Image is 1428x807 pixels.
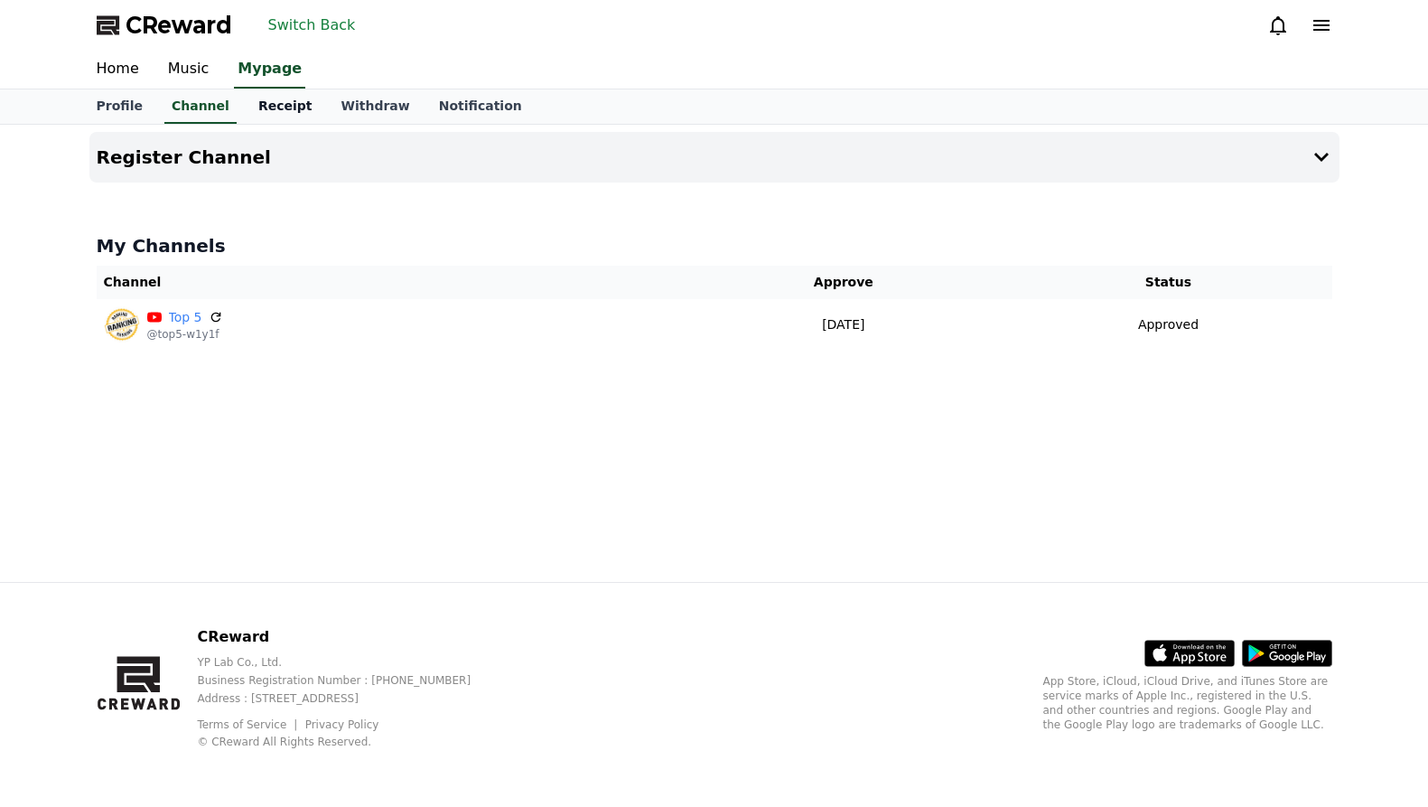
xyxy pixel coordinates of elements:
[197,673,499,688] p: Business Registration Number : [PHONE_NUMBER]
[197,655,499,670] p: YP Lab Co., Ltd.
[82,89,157,124] a: Profile
[689,315,997,334] p: [DATE]
[154,51,224,89] a: Music
[244,89,327,124] a: Receipt
[97,266,683,299] th: Channel
[164,89,237,124] a: Channel
[197,691,499,706] p: Address : [STREET_ADDRESS]
[425,89,537,124] a: Notification
[305,718,379,731] a: Privacy Policy
[1043,674,1332,732] p: App Store, iCloud, iCloud Drive, and iTunes Store are service marks of Apple Inc., registered in ...
[1138,315,1199,334] p: Approved
[97,147,271,167] h4: Register Channel
[197,626,499,648] p: CReward
[197,718,300,731] a: Terms of Service
[261,11,363,40] button: Switch Back
[104,306,140,343] img: Top 5
[89,132,1339,183] button: Register Channel
[147,327,224,342] p: @top5-w1y1f
[326,89,424,124] a: Withdraw
[82,51,154,89] a: Home
[126,11,232,40] span: CReward
[169,308,202,327] a: Top 5
[197,735,499,749] p: © CReward All Rights Reserved.
[682,266,1004,299] th: Approve
[97,11,232,40] a: CReward
[234,51,305,89] a: Mypage
[97,233,1332,258] h4: My Channels
[1004,266,1331,299] th: Status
